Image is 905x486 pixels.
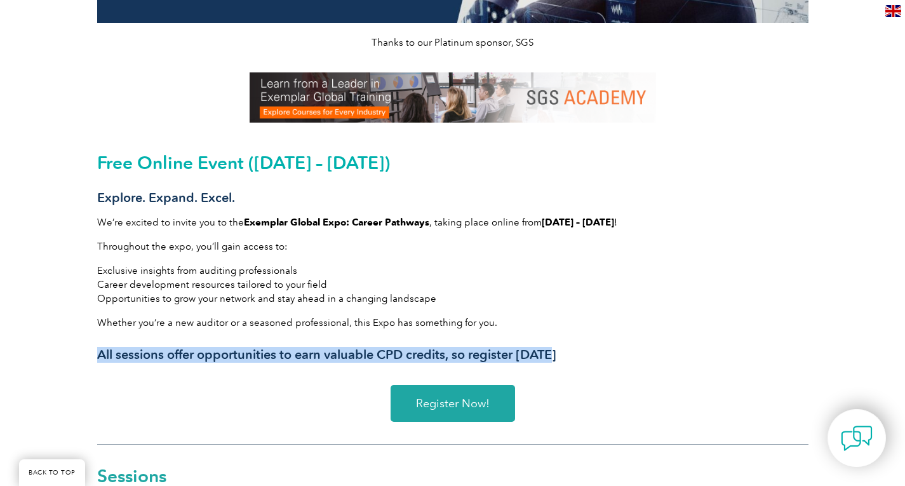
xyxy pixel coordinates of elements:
p: Throughout the expo, you’ll gain access to: [97,240,808,253]
p: Whether you’re a new auditor or a seasoned professional, this Expo has something for you. [97,316,808,330]
h3: All sessions offer opportunities to earn valuable CPD credits, so register [DATE] [97,347,808,363]
p: Thanks to our Platinum sponsor, SGS [97,36,808,50]
a: Register Now! [391,385,515,422]
h2: Free Online Event ([DATE] – [DATE]) [97,152,808,173]
li: Opportunities to grow your network and stay ahead in a changing landscape [97,292,808,306]
img: contact-chat.png [841,422,873,454]
a: BACK TO TOP [19,459,85,486]
span: Register Now! [416,398,490,409]
img: SGS [250,72,656,123]
li: Exclusive insights from auditing professionals [97,264,808,278]
li: Career development resources tailored to your field [97,278,808,292]
h2: Sessions [97,467,808,485]
p: We’re excited to invite you to the , taking place online from ! [97,215,808,229]
strong: [DATE] – [DATE] [542,217,614,228]
strong: Exemplar Global Expo: Career Pathways [244,217,429,228]
h3: Explore. Expand. Excel. [97,190,808,206]
img: en [885,5,901,17]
